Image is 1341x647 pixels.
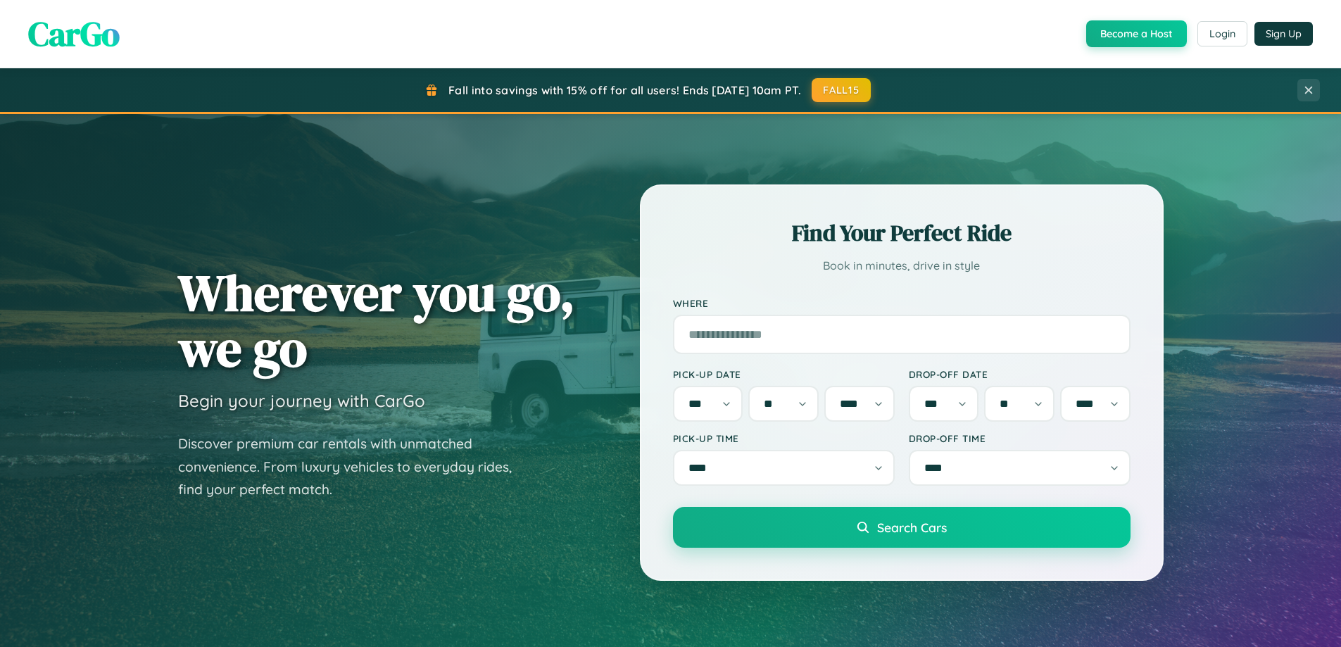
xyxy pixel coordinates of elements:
label: Drop-off Date [909,368,1131,380]
button: Search Cars [673,507,1131,548]
p: Book in minutes, drive in style [673,256,1131,276]
p: Discover premium car rentals with unmatched convenience. From luxury vehicles to everyday rides, ... [178,432,530,501]
h3: Begin your journey with CarGo [178,390,425,411]
label: Where [673,297,1131,309]
label: Pick-up Time [673,432,895,444]
button: Sign Up [1254,22,1313,46]
span: CarGo [28,11,120,57]
span: Fall into savings with 15% off for all users! Ends [DATE] 10am PT. [448,83,801,97]
h2: Find Your Perfect Ride [673,218,1131,249]
span: Search Cars [877,520,947,535]
h1: Wherever you go, we go [178,265,575,376]
label: Drop-off Time [909,432,1131,444]
button: Become a Host [1086,20,1187,47]
button: FALL15 [812,78,871,102]
button: Login [1197,21,1247,46]
label: Pick-up Date [673,368,895,380]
